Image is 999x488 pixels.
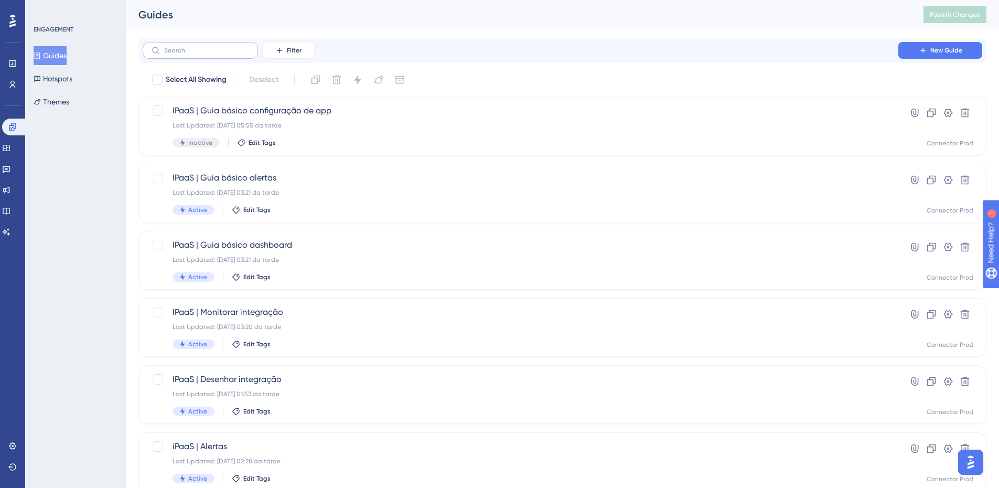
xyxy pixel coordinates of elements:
span: New Guide [930,46,962,55]
span: IPaaS | Monitorar integração [173,306,868,319]
div: Last Updated: [DATE] 03:21 da tarde [173,188,868,197]
span: Publish Changes [930,10,980,19]
span: Active [188,206,207,214]
span: Active [188,273,207,281]
button: Publish Changes [923,6,986,23]
button: Hotspots [34,69,72,88]
span: Edit Tags [243,206,271,214]
span: Deselect [249,73,278,86]
span: Edit Tags [243,273,271,281]
button: Themes [34,92,69,111]
div: Last Updated: [DATE] 02:28 da tarde [173,457,868,465]
button: Deselect [240,70,288,89]
button: Edit Tags [237,139,276,147]
span: IPaaS | Desenhar integração [173,373,868,386]
div: ENGAGEMENT [34,25,73,34]
div: Connector Prod [927,408,973,416]
span: Edit Tags [243,474,271,483]
div: Last Updated: [DATE] 01:53 da tarde [173,390,868,398]
button: Edit Tags [232,474,271,483]
input: Search [164,47,249,54]
span: Inactive [188,139,212,147]
span: IPaaS | Guia básico configuração de app [173,104,868,117]
span: IPaaS | Guia básico alertas [173,172,868,184]
div: Connector Prod [927,139,973,147]
button: New Guide [898,42,982,59]
div: 1 [73,5,76,14]
button: Edit Tags [232,273,271,281]
div: Connector Prod [927,475,973,483]
span: Edit Tags [243,340,271,348]
span: IPaaS | Guia básico dashboard [173,239,868,251]
span: Active [188,407,207,416]
div: Last Updated: [DATE] 03:21 da tarde [173,256,868,264]
span: iPaaS | Alertas [173,440,868,453]
div: Last Updated: [DATE] 05:55 da tarde [173,121,868,130]
div: Last Updated: [DATE] 03:20 da tarde [173,323,868,331]
span: Active [188,474,207,483]
button: Edit Tags [232,407,271,416]
button: Filter [262,42,315,59]
button: Edit Tags [232,340,271,348]
div: Guides [138,7,897,22]
span: Select All Showing [166,73,227,86]
div: Connector Prod [927,341,973,349]
span: Edit Tags [249,139,276,147]
button: Guides [34,46,67,65]
div: Connector Prod [927,206,973,215]
iframe: UserGuiding AI Assistant Launcher [955,447,986,478]
span: Edit Tags [243,407,271,416]
button: Edit Tags [232,206,271,214]
div: Connector Prod [927,273,973,282]
span: Active [188,340,207,348]
span: Filter [287,46,302,55]
span: Need Help? [25,3,66,15]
